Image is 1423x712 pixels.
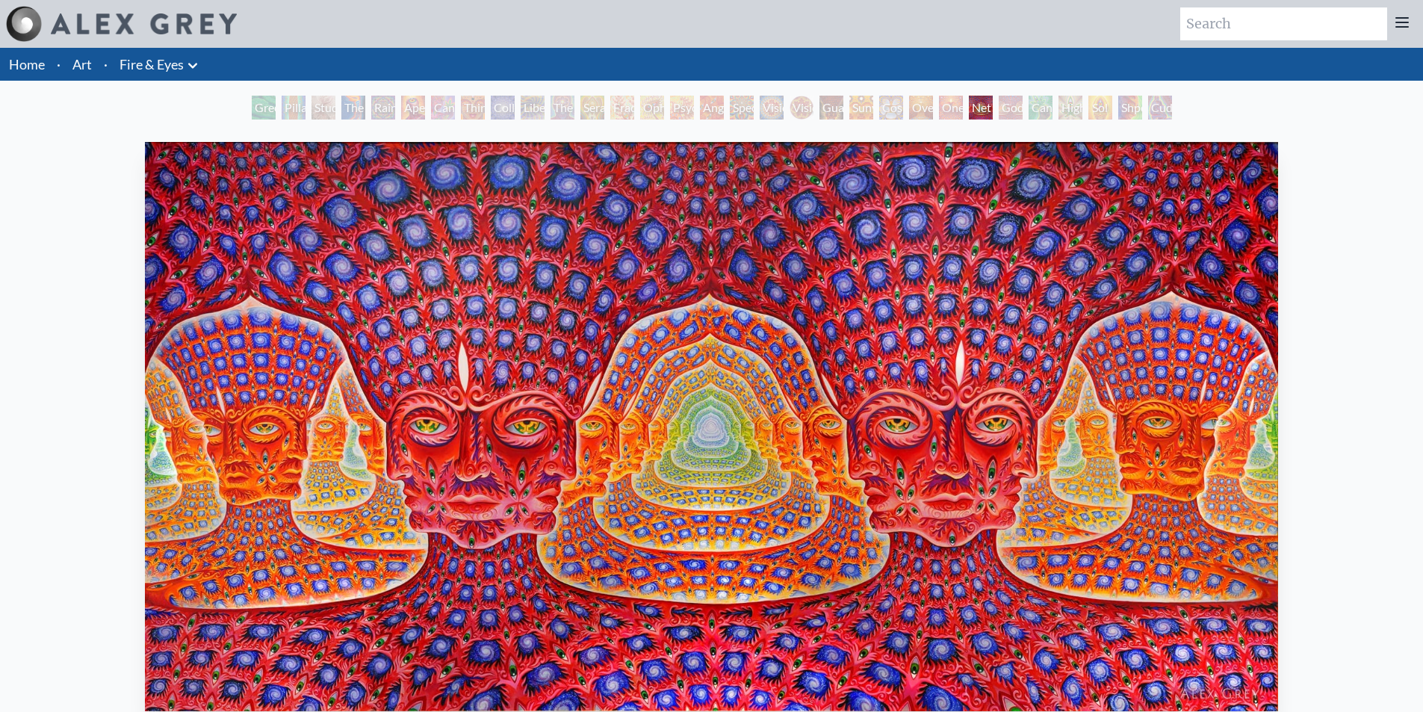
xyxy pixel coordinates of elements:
div: Fractal Eyes [610,96,634,120]
div: Godself [999,96,1023,120]
a: Fire & Eyes [120,54,184,75]
div: The Seer [551,96,574,120]
div: Spectral Lotus [730,96,754,120]
div: Third Eye Tears of Joy [461,96,485,120]
div: Study for the Great Turn [311,96,335,120]
div: Sunyata [849,96,873,120]
li: · [51,48,66,81]
div: Cosmic Elf [879,96,903,120]
div: Aperture [401,96,425,120]
div: Vision Crystal Tondo [790,96,813,120]
div: Cuddle [1148,96,1172,120]
div: Collective Vision [491,96,515,120]
a: Home [9,56,45,72]
div: Oversoul [909,96,933,120]
div: Angel Skin [700,96,724,120]
img: Net-of-Being-2021-Alex-Grey-watermarked.jpeg [145,142,1278,711]
div: Ophanic Eyelash [640,96,664,120]
div: Higher Vision [1058,96,1082,120]
div: The Torch [341,96,365,120]
div: Green Hand [252,96,276,120]
div: Vision Crystal [760,96,784,120]
div: One [939,96,963,120]
div: Liberation Through Seeing [521,96,545,120]
a: Art [72,54,92,75]
div: Pillar of Awareness [282,96,306,120]
div: Net of Being [969,96,993,120]
div: Guardian of Infinite Vision [819,96,843,120]
div: Cannabis Sutra [431,96,455,120]
div: Psychomicrograph of a Fractal Paisley Cherub Feather Tip [670,96,694,120]
input: Search [1180,7,1387,40]
div: Sol Invictus [1088,96,1112,120]
div: Seraphic Transport Docking on the Third Eye [580,96,604,120]
div: Rainbow Eye Ripple [371,96,395,120]
div: Shpongled [1118,96,1142,120]
div: Cannafist [1029,96,1052,120]
li: · [98,48,114,81]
